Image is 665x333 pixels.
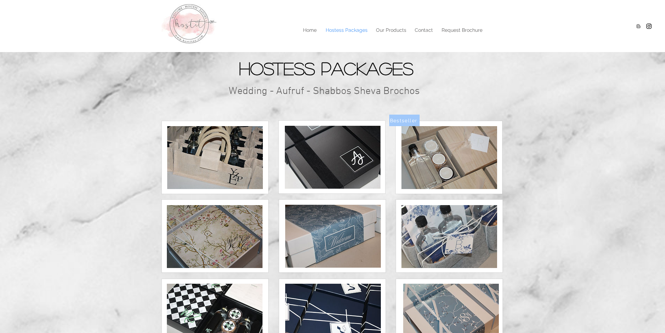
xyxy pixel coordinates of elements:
[239,59,413,77] span: Hostess Packages
[410,25,437,35] a: Contact
[401,205,497,268] img: IMG_9745.JPG
[321,25,371,35] a: Hostess Packages
[371,25,410,35] a: Our Products
[167,126,263,189] img: IMG_0565.JPG
[372,25,410,35] p: Our Products
[389,115,420,126] button: Bestseller
[645,23,652,30] img: Hostitny
[285,126,380,189] img: IMG_8953.JPG
[438,25,486,35] p: Request Brochure
[285,205,381,268] img: IMG_9668.JPG
[437,25,487,35] a: Request Brochure
[635,23,642,30] img: Blogger
[193,25,487,35] nav: Site
[167,205,263,268] img: IMG_0212.JPG
[411,25,436,35] p: Contact
[390,118,418,123] span: Bestseller
[322,25,371,35] p: Hostess Packages
[229,85,429,98] h2: Wedding - Aufruf - Shabbos Sheva Brochos
[298,25,321,35] a: Home
[401,126,497,189] img: IMG_2357.JPG
[635,23,652,30] ul: Social Bar
[300,25,320,35] p: Home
